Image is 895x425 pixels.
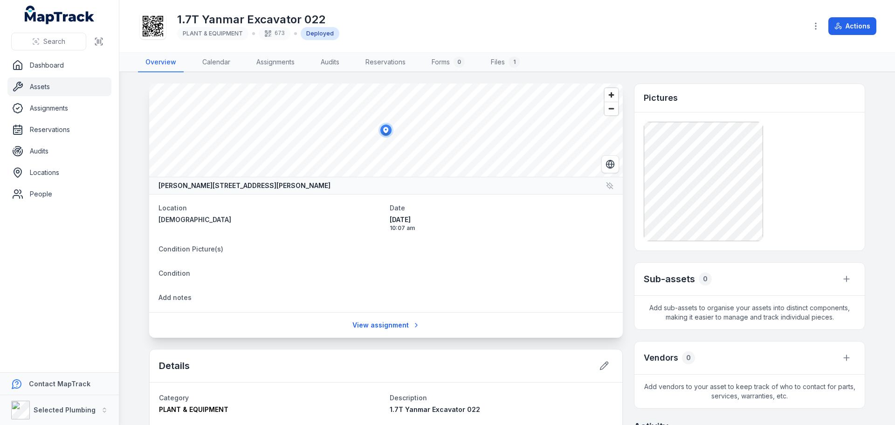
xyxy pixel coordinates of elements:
[149,84,623,177] canvas: Map
[424,53,472,72] a: Forms0
[158,269,190,277] span: Condition
[644,91,678,105] h3: Pictures
[158,204,187,212] span: Location
[644,272,695,286] h2: Sub-assets
[43,37,65,46] span: Search
[158,245,223,253] span: Condition Picture(s)
[644,351,678,364] h3: Vendors
[29,380,90,388] strong: Contact MapTrack
[159,405,228,413] span: PLANT & EQUIPMENT
[346,316,426,334] a: View assignment
[313,53,347,72] a: Audits
[34,406,96,414] strong: Selected Plumbing
[358,53,413,72] a: Reservations
[605,88,618,102] button: Zoom in
[158,215,382,224] a: [DEMOGRAPHIC_DATA]
[7,99,111,118] a: Assignments
[390,215,613,232] time: 8/28/2025, 10:07:31 AM
[183,30,243,37] span: PLANT & EQUIPMENT
[159,394,189,402] span: Category
[634,375,865,408] span: Add vendors to your asset to keep track of who to contact for parts, services, warranties, etc.
[158,216,231,223] span: [DEMOGRAPHIC_DATA]
[7,56,111,75] a: Dashboard
[138,53,184,72] a: Overview
[7,185,111,203] a: People
[454,56,465,68] div: 0
[259,27,290,40] div: 673
[159,359,190,372] h2: Details
[682,351,695,364] div: 0
[390,204,405,212] span: Date
[195,53,238,72] a: Calendar
[605,102,618,115] button: Zoom out
[7,77,111,96] a: Assets
[249,53,302,72] a: Assignments
[699,272,712,286] div: 0
[390,394,427,402] span: Description
[11,33,86,50] button: Search
[509,56,520,68] div: 1
[634,296,865,329] span: Add sub-assets to organise your assets into distinct components, making it easier to manage and t...
[483,53,527,72] a: Files1
[390,224,613,232] span: 10:07 am
[158,293,192,301] span: Add notes
[7,163,111,182] a: Locations
[7,142,111,160] a: Audits
[828,17,876,35] button: Actions
[601,155,619,173] button: Switch to Satellite View
[158,181,330,190] strong: [PERSON_NAME][STREET_ADDRESS][PERSON_NAME]
[301,27,339,40] div: Deployed
[25,6,95,24] a: MapTrack
[390,405,480,413] span: 1.7T Yanmar Excavator 022
[177,12,339,27] h1: 1.7T Yanmar Excavator 022
[390,215,613,224] span: [DATE]
[7,120,111,139] a: Reservations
